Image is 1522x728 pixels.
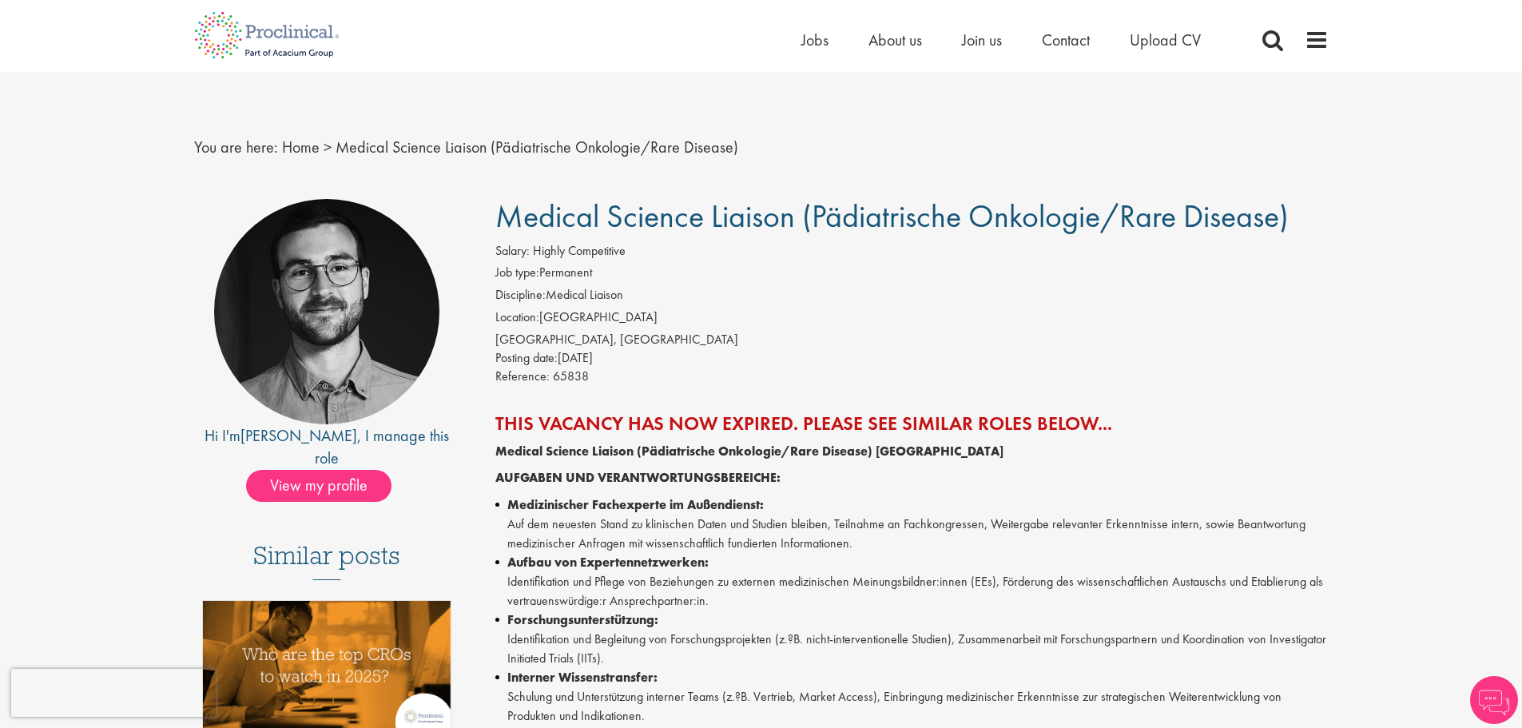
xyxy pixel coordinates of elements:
[495,611,1329,668] li: Identifikation und Begleitung von Forschungsprojekten (z.?B. nicht-interventionelle Studien), Zus...
[495,413,1329,434] h2: This vacancy has now expired. Please see similar roles below...
[507,611,658,628] strong: Forschungsunterstützung:
[495,286,1329,308] li: Medical Liaison
[282,137,320,157] a: breadcrumb link
[801,30,829,50] a: Jobs
[495,196,1289,237] span: Medical Science Liaison (Pädiatrische Onkologie/Rare Disease)
[324,137,332,157] span: >
[507,669,658,686] strong: Interner Wissenstransfer:
[495,368,550,386] label: Reference:
[495,553,1329,611] li: Identifikation und Pflege von Beziehungen zu externen medizinischen Meinungsbildner:innen (EEs), ...
[1470,676,1518,724] img: Chatbot
[246,470,391,502] span: View my profile
[495,443,1003,459] strong: Medical Science Liaison (Pädiatrische Onkologie/Rare Disease) [GEOGRAPHIC_DATA]
[495,286,546,304] label: Discipline:
[507,554,709,571] strong: Aufbau von Expertennetzwerken:
[246,473,407,494] a: View my profile
[240,425,357,446] a: [PERSON_NAME]
[533,242,626,259] span: Highly Competitive
[553,368,589,384] span: 65838
[495,308,539,327] label: Location:
[507,496,764,513] strong: Medizinischer Fachexperte im Außendienst:
[495,264,539,282] label: Job type:
[495,242,530,261] label: Salary:
[1130,30,1201,50] a: Upload CV
[962,30,1002,50] a: Join us
[495,308,1329,331] li: [GEOGRAPHIC_DATA]
[194,137,278,157] span: You are here:
[495,331,1329,349] div: [GEOGRAPHIC_DATA], [GEOGRAPHIC_DATA]
[495,349,558,366] span: Posting date:
[194,424,460,470] div: Hi I'm , I manage this role
[336,137,738,157] span: Medical Science Liaison (Pädiatrische Onkologie/Rare Disease)
[868,30,922,50] a: About us
[1042,30,1090,50] a: Contact
[495,469,781,486] strong: AUFGABEN UND VERANTWORTUNGSBEREICHE:
[214,199,439,424] img: imeage of recruiter Marius Busch
[495,264,1329,286] li: Permanent
[253,542,400,580] h3: Similar posts
[11,669,216,717] iframe: reCAPTCHA
[495,349,1329,368] div: [DATE]
[495,495,1329,553] li: Auf dem neuesten Stand zu klinischen Daten und Studien bleiben, Teilnahme an Fachkongressen, Weit...
[495,668,1329,726] li: Schulung und Unterstützung interner Teams (z.?B. Vertrieb, Market Access), Einbringung medizinisc...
